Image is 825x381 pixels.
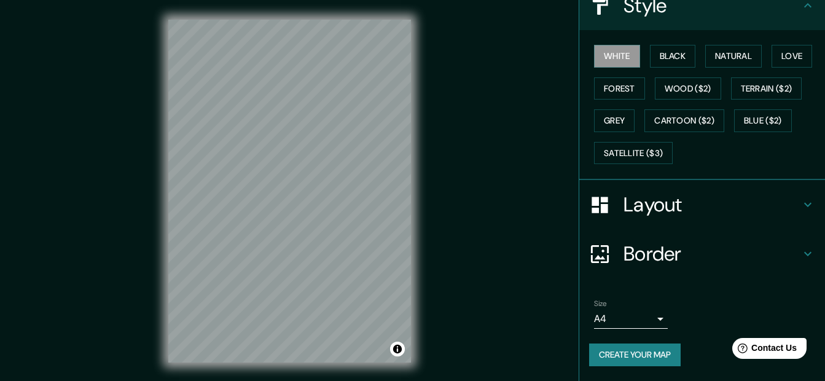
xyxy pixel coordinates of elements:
[579,229,825,278] div: Border
[772,45,812,68] button: Love
[594,109,635,132] button: Grey
[594,299,607,309] label: Size
[650,45,696,68] button: Black
[168,20,411,363] canvas: Map
[594,77,645,100] button: Forest
[624,192,800,217] h4: Layout
[624,242,800,266] h4: Border
[594,309,668,329] div: A4
[655,77,721,100] button: Wood ($2)
[731,77,802,100] button: Terrain ($2)
[589,344,681,366] button: Create your map
[705,45,762,68] button: Natural
[644,109,724,132] button: Cartoon ($2)
[594,45,640,68] button: White
[734,109,792,132] button: Blue ($2)
[579,180,825,229] div: Layout
[716,333,811,367] iframe: Help widget launcher
[390,342,405,356] button: Toggle attribution
[594,142,673,165] button: Satellite ($3)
